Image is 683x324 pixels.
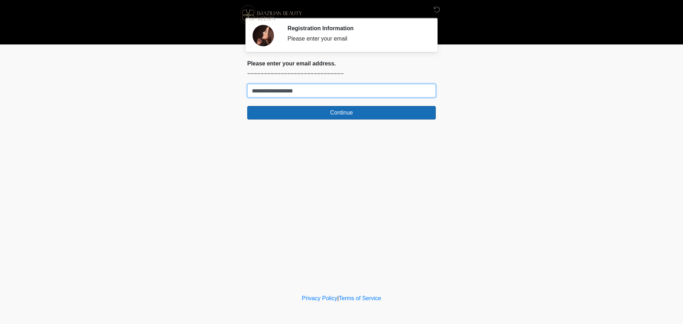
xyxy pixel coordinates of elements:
div: Please enter your email [287,34,425,43]
h2: Please enter your email address. [247,60,436,67]
p: ~~~~~~~~~~~~~~~~~~~~~~~~~~~~~ [247,70,436,78]
a: | [337,295,339,301]
img: Brazilian Beauty Medspa Logo [240,5,302,25]
img: Agent Avatar [253,25,274,46]
a: Terms of Service [339,295,381,301]
a: Privacy Policy [302,295,338,301]
button: Continue [247,106,436,119]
